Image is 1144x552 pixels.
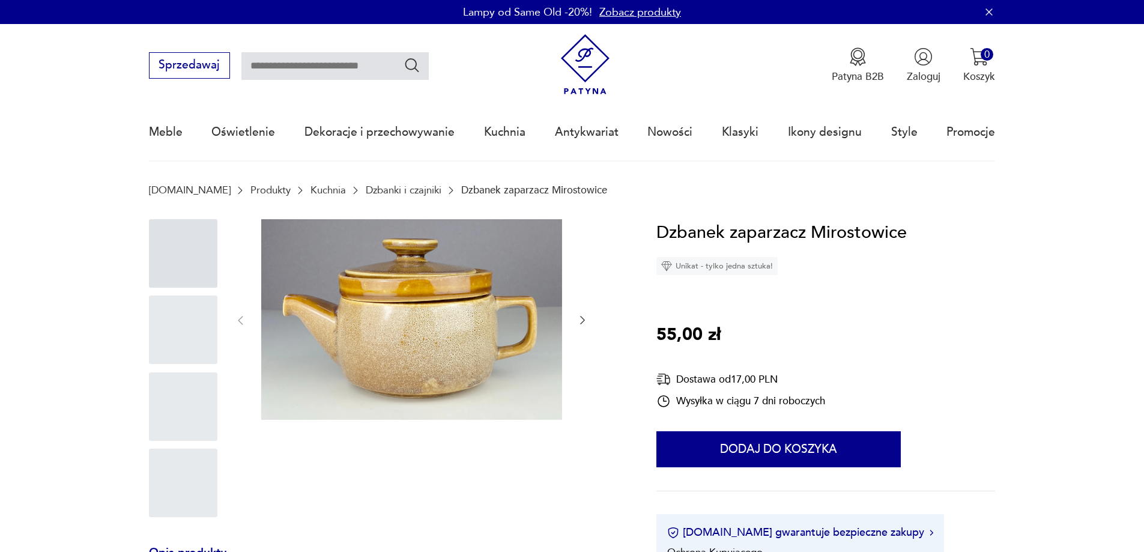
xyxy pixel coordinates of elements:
a: Produkty [250,184,291,196]
h1: Dzbanek zaparzacz Mirostowice [656,219,907,247]
div: 0 [981,48,993,61]
a: Kuchnia [484,105,525,160]
div: Dostawa od 17,00 PLN [656,372,825,387]
a: Oświetlenie [211,105,275,160]
button: Patyna B2B [832,47,884,83]
img: Ikona diamentu [661,261,672,271]
p: Dzbanek zaparzacz Mirostowice [461,184,607,196]
a: Kuchnia [310,184,346,196]
a: Meble [149,105,183,160]
a: Ikona medaluPatyna B2B [832,47,884,83]
a: Klasyki [722,105,758,160]
img: Patyna - sklep z meblami i dekoracjami vintage [555,34,616,95]
button: Zaloguj [907,47,940,83]
img: Ikona medalu [849,47,867,66]
img: Ikona strzałki w prawo [930,530,933,536]
button: [DOMAIN_NAME] gwarantuje bezpieczne zakupy [667,525,933,540]
a: Ikony designu [788,105,862,160]
img: Ikonka użytkownika [914,47,933,66]
p: Koszyk [963,70,995,83]
p: 55,00 zł [656,321,721,349]
a: Sprzedawaj [149,61,230,71]
p: Patyna B2B [832,70,884,83]
a: Dekoracje i przechowywanie [304,105,455,160]
a: Promocje [946,105,995,160]
img: Ikona certyfikatu [667,527,679,539]
div: Unikat - tylko jedna sztuka! [656,257,778,275]
button: Dodaj do koszyka [656,431,901,467]
a: Style [891,105,918,160]
button: Sprzedawaj [149,52,230,79]
button: 0Koszyk [963,47,995,83]
a: Dzbanki i czajniki [366,184,441,196]
button: Szukaj [404,56,421,74]
img: Ikona koszyka [970,47,988,66]
img: Zdjęcie produktu Dzbanek zaparzacz Mirostowice [261,219,562,420]
p: Lampy od Same Old -20%! [463,5,592,20]
a: Zobacz produkty [599,5,681,20]
a: Antykwariat [555,105,619,160]
a: [DOMAIN_NAME] [149,184,231,196]
img: Ikona dostawy [656,372,671,387]
a: Nowości [647,105,692,160]
div: Wysyłka w ciągu 7 dni roboczych [656,394,825,408]
p: Zaloguj [907,70,940,83]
